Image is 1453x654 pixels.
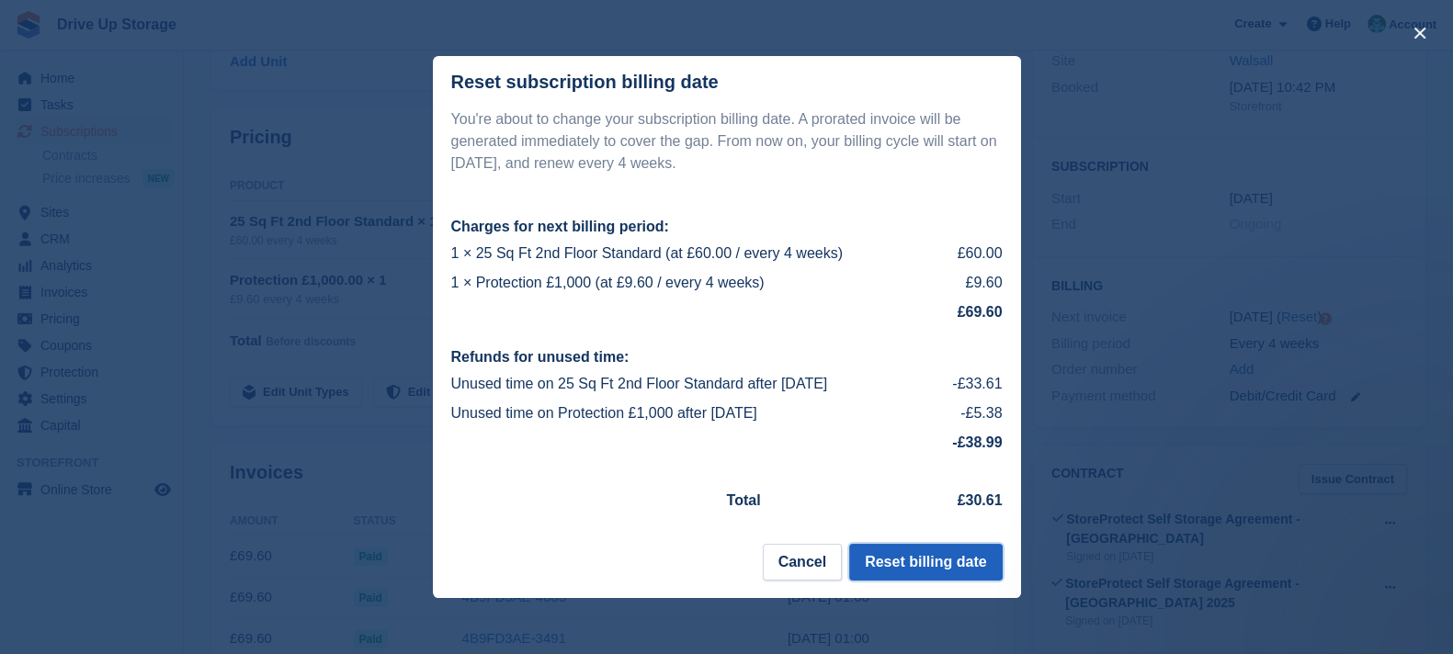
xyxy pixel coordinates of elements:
[451,399,938,428] td: Unused time on Protection £1,000 after [DATE]
[946,239,1003,268] td: £60.00
[451,108,1003,175] p: You're about to change your subscription billing date. A prorated invoice will be generated immed...
[451,72,719,93] div: Reset subscription billing date
[451,219,1003,235] h2: Charges for next billing period:
[958,304,1003,320] strong: £69.60
[958,492,1003,508] strong: £30.61
[451,349,1003,366] h2: Refunds for unused time:
[1405,18,1435,48] button: close
[952,434,1002,450] strong: -£38.99
[763,544,842,581] button: Cancel
[946,268,1003,298] td: £9.60
[727,492,761,508] strong: Total
[451,369,938,399] td: Unused time on 25 Sq Ft 2nd Floor Standard after [DATE]
[937,399,1002,428] td: -£5.38
[451,268,946,298] td: 1 × Protection £1,000 (at £9.60 / every 4 weeks)
[849,544,1002,581] button: Reset billing date
[937,369,1002,399] td: -£33.61
[451,239,946,268] td: 1 × 25 Sq Ft 2nd Floor Standard (at £60.00 / every 4 weeks)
